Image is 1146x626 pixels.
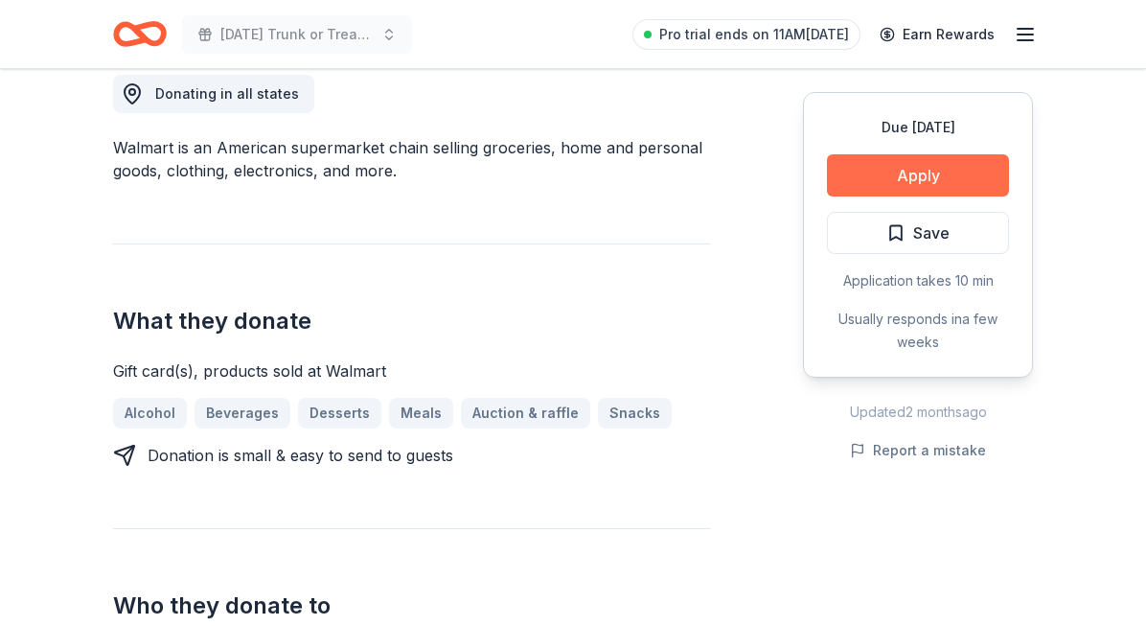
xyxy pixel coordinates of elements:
div: Usually responds in a few weeks [827,308,1009,354]
button: Report a mistake [850,439,986,462]
div: Due [DATE] [827,116,1009,139]
a: Pro trial ends on 11AM[DATE] [632,19,860,50]
span: Pro trial ends on 11AM[DATE] [659,23,849,46]
button: Save [827,212,1009,254]
div: Gift card(s), products sold at Walmart [113,359,711,383]
a: Snacks [598,398,672,429]
button: [DATE] Trunk or Treat & Party [182,15,412,54]
h2: Who they donate to [113,591,711,621]
a: Desserts [298,398,381,429]
a: Auction & raffle [461,398,590,429]
a: Meals [389,398,453,429]
button: Apply [827,154,1009,197]
div: Application takes 10 min [827,269,1009,292]
h2: What they donate [113,306,711,336]
span: [DATE] Trunk or Treat & Party [220,23,374,46]
div: Walmart is an American supermarket chain selling groceries, home and personal goods, clothing, el... [113,136,711,182]
span: Save [913,220,950,245]
div: Donation is small & easy to send to guests [148,444,453,467]
a: Beverages [195,398,290,429]
a: Alcohol [113,398,187,429]
a: Earn Rewards [868,17,1006,52]
span: Donating in all states [155,85,299,102]
a: Home [113,12,167,57]
div: Updated 2 months ago [803,401,1033,424]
